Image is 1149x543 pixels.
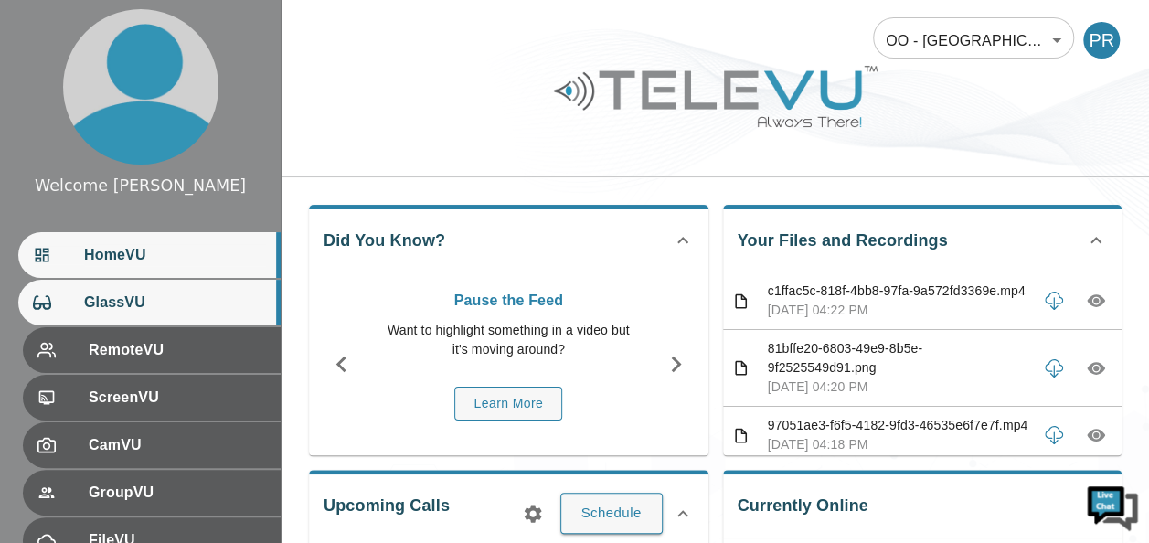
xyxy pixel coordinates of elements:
img: profile.png [63,9,218,165]
p: 97051ae3-f6f5-4182-9fd3-46535e6f7e7f.mp4 [768,416,1028,435]
div: GroupVU [23,470,281,516]
span: GlassVU [84,292,266,314]
span: ScreenVU [89,387,266,409]
p: [DATE] 04:18 PM [768,435,1028,454]
textarea: Type your message and hit 'Enter' [9,355,348,419]
span: HomeVU [84,244,266,266]
p: [DATE] 04:20 PM [768,378,1028,397]
button: Learn More [454,387,562,421]
div: Chat with us now [95,96,307,120]
div: GlassVU [18,280,281,325]
p: c1ffac5c-818f-4bb8-97fa-9a572fd3369e.mp4 [768,282,1028,301]
p: 81bffe20-6803-49e9-8b5e-9f2525549d91.png [768,339,1028,378]
span: RemoteVU [89,339,266,361]
p: Pause the Feed [383,290,634,312]
span: CamVU [89,434,266,456]
button: Schedule [560,493,663,533]
div: CamVU [23,422,281,468]
div: RemoteVU [23,327,281,373]
img: Chat Widget [1085,479,1140,534]
span: GroupVU [89,482,266,504]
div: ScreenVU [23,375,281,421]
p: Want to highlight something in a video but it's moving around? [383,321,634,359]
img: Logo [551,59,880,134]
span: We're online! [106,158,252,343]
p: [DATE] 04:22 PM [768,301,1028,320]
div: OO - [GEOGRAPHIC_DATA] - [PERSON_NAME] [MTRP] [873,15,1074,66]
div: Minimize live chat window [300,9,344,53]
img: d_736959983_company_1615157101543_736959983 [31,85,77,131]
div: HomeVU [18,232,281,278]
div: Welcome [PERSON_NAME] [35,174,246,197]
div: PR [1083,22,1120,59]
